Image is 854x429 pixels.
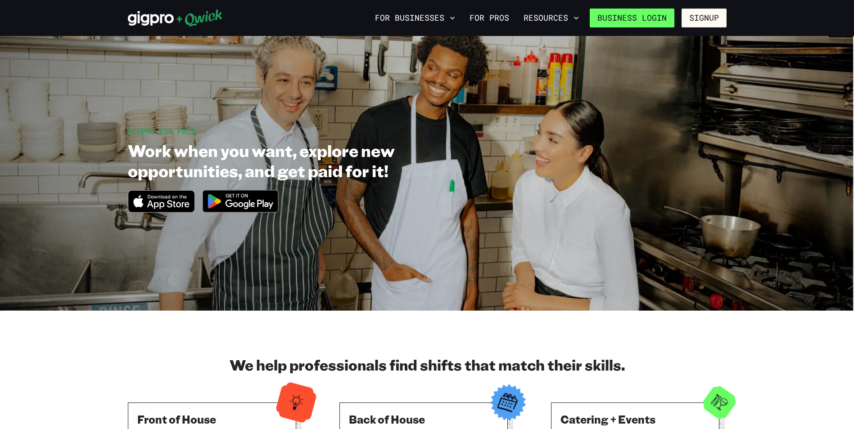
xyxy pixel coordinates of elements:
[371,10,459,26] button: For Businesses
[590,9,674,27] a: Business Login
[197,184,284,218] img: Get it on Google Play
[560,412,710,426] h3: Catering + Events
[128,356,727,374] h2: We help professionals find shifts that match their skills.
[682,9,727,27] button: Signup
[466,10,513,26] a: For Pros
[349,412,498,426] h3: Back of House
[128,205,195,214] a: Download on the App Store
[128,140,487,181] h1: Work when you want, explore new opportunities, and get paid for it!
[520,10,583,26] button: Resources
[128,126,195,136] span: GIGPRO FOR PROS
[137,412,287,426] h3: Front of House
